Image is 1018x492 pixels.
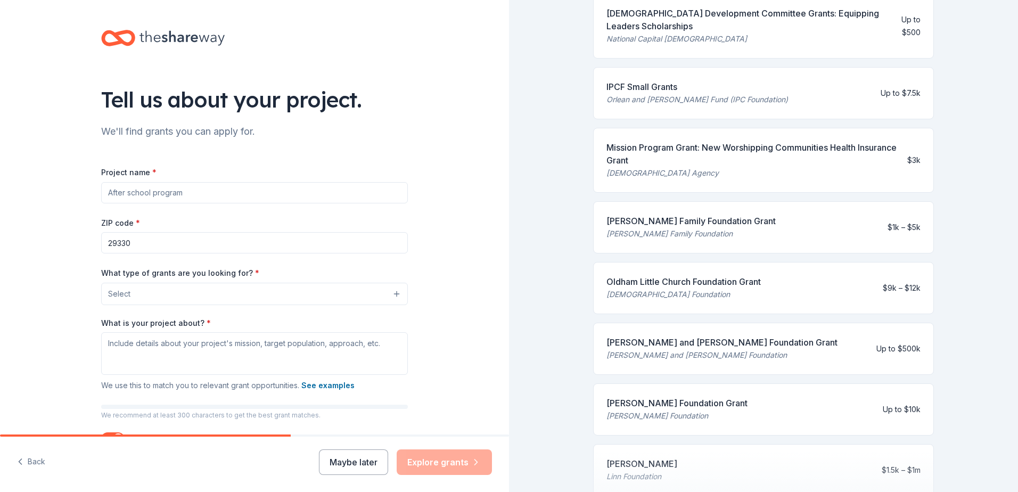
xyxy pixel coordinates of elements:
div: Mission Program Grant: New Worshipping Communities Health Insurance Grant [606,141,899,167]
span: We use this to match you to relevant grant opportunities. [101,381,355,390]
div: [DEMOGRAPHIC_DATA] Development Committee Grants: Equipping Leaders Scholarships [606,7,882,32]
div: Tell us about your project. [101,85,408,114]
label: What is your project about? [101,318,211,329]
div: IPCF Small Grants [606,80,788,93]
p: We recommend at least 300 characters to get the best grant matches. [101,411,408,420]
label: ZIP code [101,218,140,228]
div: [PERSON_NAME] Family Foundation Grant [606,215,776,227]
div: We'll find grants you can apply for. [101,123,408,140]
label: What type of grants are you looking for? [101,268,259,278]
div: [DEMOGRAPHIC_DATA] Agency [606,167,899,179]
div: $9k – $12k [883,282,921,294]
div: [PERSON_NAME] Foundation Grant [606,397,748,409]
div: Up to $10k [883,403,921,416]
div: Oldham Little Church Foundation Grant [606,275,761,288]
div: Up to $500k [876,342,921,355]
div: $1k – $5k [888,221,921,234]
button: See examples [301,379,355,392]
button: Maybe later [319,449,388,475]
div: [DEMOGRAPHIC_DATA] Foundation [606,288,761,301]
button: Select [101,283,408,305]
label: Project name [101,167,157,178]
div: Up to $7.5k [881,87,921,100]
div: [PERSON_NAME] Foundation [606,409,748,422]
div: $3k [907,154,921,167]
div: Up to $500 [890,13,921,39]
div: [PERSON_NAME] and [PERSON_NAME] Foundation Grant [606,336,838,349]
input: 12345 (U.S. only) [101,232,408,253]
span: Select [108,288,130,300]
input: After school program [101,182,408,203]
button: Back [17,451,45,473]
div: [PERSON_NAME] Family Foundation [606,227,776,240]
div: Orlean and [PERSON_NAME] Fund (IPC Foundation) [606,93,788,106]
div: National Capital [DEMOGRAPHIC_DATA] [606,32,882,45]
div: [PERSON_NAME] and [PERSON_NAME] Foundation [606,349,838,362]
